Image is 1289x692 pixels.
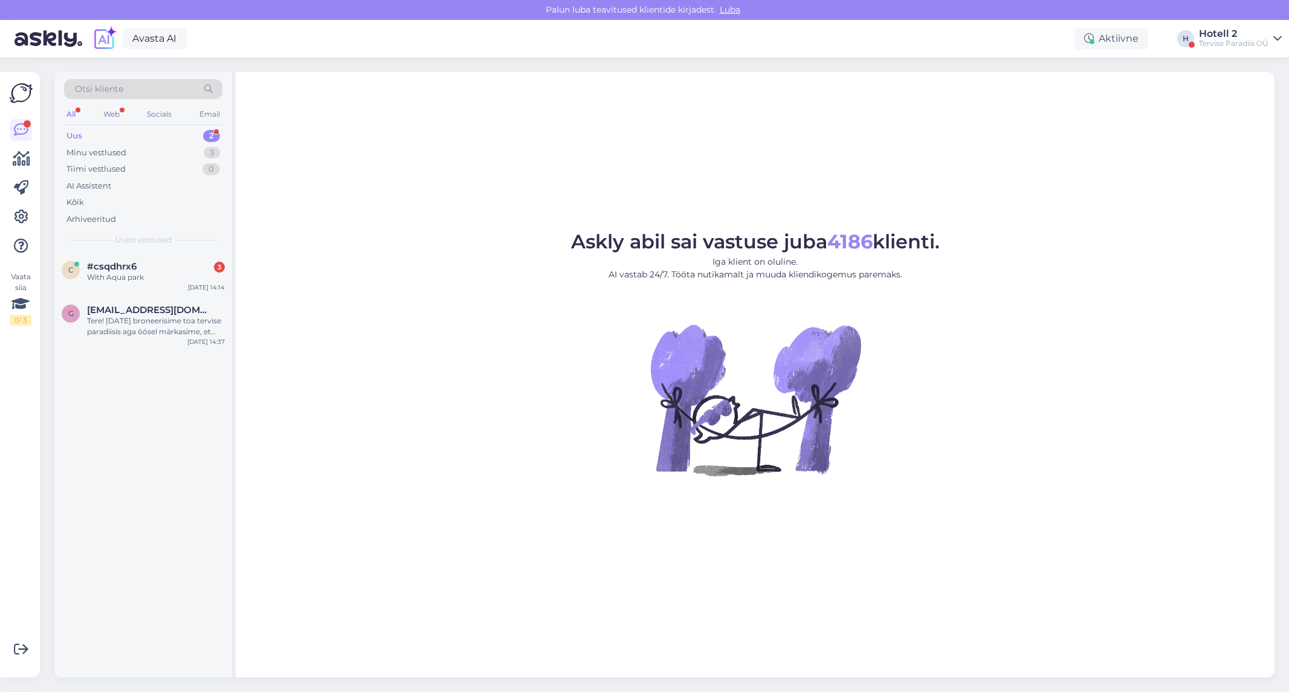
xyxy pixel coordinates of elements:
div: Uus [66,130,82,142]
div: AI Assistent [66,180,111,192]
div: Socials [144,106,174,122]
a: Hotell 2Tervise Paradiis OÜ [1199,29,1282,48]
span: c [68,265,74,274]
div: Email [197,106,222,122]
div: Kõik [66,196,84,209]
span: Askly abil sai vastuse juba klienti. [571,230,940,253]
div: Minu vestlused [66,147,126,159]
div: 0 [202,163,220,175]
div: Web [101,106,122,122]
p: Iga klient on oluline. AI vastab 24/7. Tööta nutikamalt ja muuda kliendikogemus paremaks. [571,256,940,281]
b: 4186 [827,230,873,253]
div: All [64,106,78,122]
img: No Chat active [647,291,864,508]
div: Hotell 2 [1199,29,1268,39]
span: Uued vestlused [115,234,172,245]
div: 2 [203,130,220,142]
span: gregorroop@gmail.com [87,305,213,315]
span: g [68,309,74,318]
span: #csqdhrx6 [87,261,137,272]
span: Luba [716,4,744,15]
span: Otsi kliente [75,83,123,95]
div: H [1177,30,1194,47]
div: 3 [214,262,225,273]
div: [DATE] 14:37 [187,337,225,346]
div: Tere! [DATE] broneerisime toa tervise paradiisis aga öösel märkasime, et meie broneeritd lai kahe... [87,315,225,337]
div: 0 / 3 [10,315,31,326]
div: Aktiivne [1074,28,1148,50]
div: With Aqua park [87,272,225,283]
div: 3 [204,147,220,159]
div: Tervise Paradiis OÜ [1199,39,1268,48]
div: [DATE] 14:14 [188,283,225,292]
div: Tiimi vestlused [66,163,126,175]
div: Vaata siia [10,271,31,326]
img: explore-ai [92,26,117,51]
a: Avasta AI [122,28,187,49]
div: Arhiveeritud [66,213,116,225]
img: Askly Logo [10,82,33,105]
